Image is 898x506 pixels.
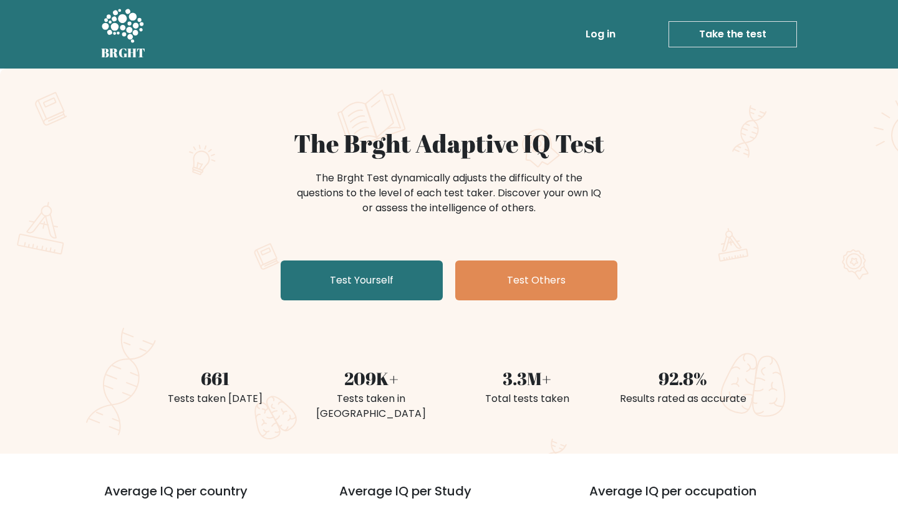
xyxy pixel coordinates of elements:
div: 92.8% [612,365,753,391]
a: Test Others [455,260,617,300]
a: BRGHT [101,5,146,64]
a: Take the test [669,21,797,47]
div: Results rated as accurate [612,391,753,406]
a: Log in [581,22,620,47]
div: 3.3M+ [456,365,597,391]
div: Tests taken in [GEOGRAPHIC_DATA] [301,391,442,421]
div: Tests taken [DATE] [145,391,286,406]
div: The Brght Test dynamically adjusts the difficulty of the questions to the level of each test take... [293,171,605,216]
div: 661 [145,365,286,391]
div: Total tests taken [456,391,597,406]
div: 209K+ [301,365,442,391]
h5: BRGHT [101,45,146,60]
a: Test Yourself [281,260,443,300]
h1: The Brght Adaptive IQ Test [145,128,753,158]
